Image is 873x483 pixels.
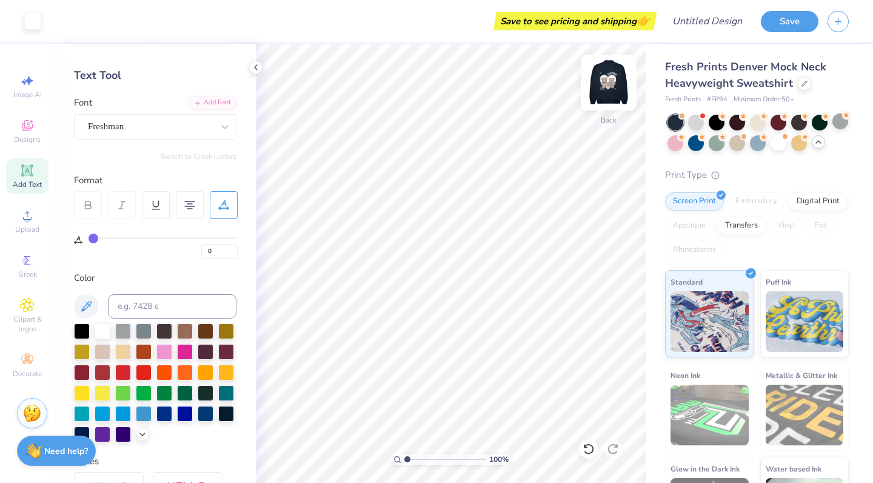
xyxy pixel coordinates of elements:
input: Untitled Design [663,9,752,33]
img: Standard [671,291,749,352]
span: Fresh Prints [665,95,701,105]
span: Metallic & Glitter Ink [766,369,837,382]
img: Neon Ink [671,385,749,445]
span: Image AI [13,90,42,100]
span: Designs [14,135,41,144]
span: Puff Ink [766,275,791,288]
div: Vinyl [769,217,803,235]
span: Fresh Prints Denver Mock Neck Heavyweight Sweatshirt [665,59,826,90]
img: Puff Ink [766,291,844,352]
span: Decorate [13,369,42,379]
span: 100 % [489,454,509,465]
div: Applique [665,217,714,235]
img: Metallic & Glitter Ink [766,385,844,445]
label: Font [74,96,92,110]
button: Switch to Greek Letters [161,152,236,161]
span: Water based Ink [766,462,821,475]
span: Clipart & logos [6,314,48,334]
div: Rhinestones [665,241,724,259]
div: Add Font [189,96,236,110]
span: Greek [18,269,37,279]
div: Styles [74,454,236,468]
strong: Need help? [44,445,88,457]
span: Neon Ink [671,369,700,382]
div: Color [74,271,236,285]
div: Digital Print [789,192,848,211]
img: Back [584,58,633,107]
div: Print Type [665,168,849,182]
div: Format [74,174,238,187]
span: Glow in the Dark Ink [671,462,740,475]
span: Standard [671,275,703,288]
div: Text Tool [74,67,236,84]
div: Foil [807,217,835,235]
span: # FP94 [707,95,727,105]
span: Minimum Order: 50 + [734,95,794,105]
input: e.g. 7428 c [108,294,236,319]
div: Screen Print [665,192,724,211]
div: Back [601,115,617,126]
div: Transfers [717,217,766,235]
span: Upload [15,225,39,234]
span: Add Text [13,180,42,189]
span: 👉 [637,13,650,28]
button: Save [761,11,818,32]
div: Save to see pricing and shipping [497,12,654,30]
div: Embroidery [727,192,785,211]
